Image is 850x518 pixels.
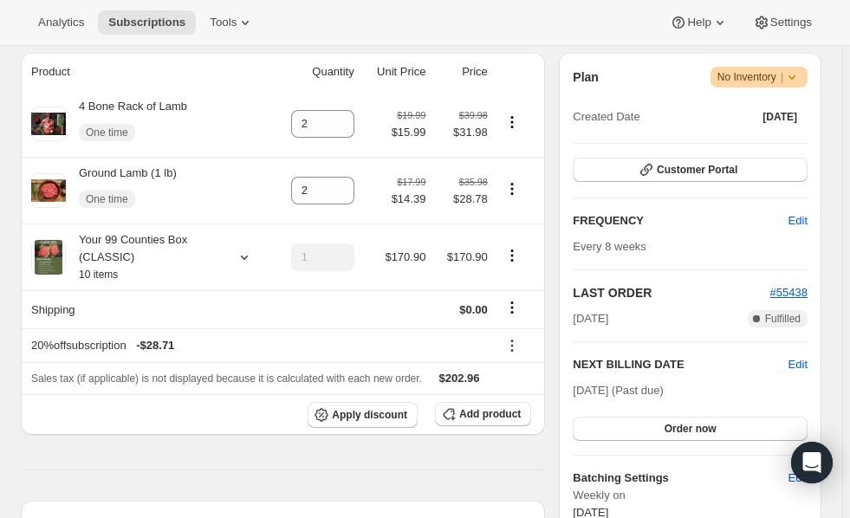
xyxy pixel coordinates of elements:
span: Edit [788,469,808,487]
span: Customer Portal [657,163,737,177]
h2: NEXT BILLING DATE [573,356,788,373]
span: $31.98 [436,124,487,141]
button: Order now [573,417,808,441]
span: - $28.71 [136,337,174,354]
span: Add product [459,407,521,421]
span: $15.99 [392,124,426,141]
span: Settings [770,16,812,29]
button: Tools [199,10,264,35]
span: [DATE] [762,110,797,124]
button: Product actions [498,179,526,198]
button: Subscriptions [98,10,196,35]
small: $35.98 [459,177,488,187]
a: #55438 [770,286,808,299]
span: Every 8 weeks [573,240,646,253]
span: Analytics [38,16,84,29]
div: 20%offsubscription [31,337,488,354]
div: Open Intercom Messenger [791,442,833,483]
button: Add product [435,402,531,426]
span: $202.96 [439,372,480,385]
button: Edit [788,356,808,373]
button: Edit [778,207,818,235]
small: $19.99 [397,110,425,120]
small: $39.98 [459,110,488,120]
span: Weekly on [573,487,808,504]
th: Quantity [270,53,360,91]
div: Your 99 Counties Box (CLASSIC) [66,231,222,283]
span: Created Date [573,108,639,126]
span: | [781,70,783,84]
th: Unit Price [360,53,431,91]
button: Apply discount [308,402,418,428]
th: Shipping [21,290,270,328]
span: Edit [788,212,808,230]
span: Sales tax (if applicable) is not displayed because it is calculated with each new order. [31,372,422,385]
span: Subscriptions [108,16,185,29]
th: Price [431,53,492,91]
button: Settings [743,10,822,35]
th: Product [21,53,270,91]
h2: LAST ORDER [573,284,769,301]
button: Shipping actions [498,298,526,317]
span: Tools [210,16,237,29]
span: $28.78 [436,191,487,208]
button: Product actions [498,246,526,265]
button: Help [659,10,738,35]
div: 4 Bone Rack of Lamb [66,98,187,150]
button: Analytics [28,10,94,35]
h2: FREQUENCY [573,212,788,230]
button: Edit [778,464,818,492]
span: No Inventory [717,68,801,86]
button: [DATE] [752,105,808,129]
span: Fulfilled [765,312,801,326]
h6: Batching Settings [573,469,788,487]
span: One time [86,126,128,139]
small: 10 items [79,269,118,281]
h2: Plan [573,68,599,86]
div: Ground Lamb (1 lb) [66,165,177,217]
span: One time [86,192,128,206]
small: $17.99 [397,177,425,187]
span: Order now [665,422,717,436]
span: $14.39 [392,191,426,208]
span: Apply discount [332,408,407,422]
span: $170.90 [447,250,488,263]
span: Help [687,16,710,29]
button: Product actions [498,113,526,132]
span: [DATE] (Past due) [573,384,664,397]
button: Customer Portal [573,158,808,182]
span: $170.90 [385,250,425,263]
span: $0.00 [459,303,488,316]
span: [DATE] [573,310,608,327]
button: #55438 [770,284,808,301]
